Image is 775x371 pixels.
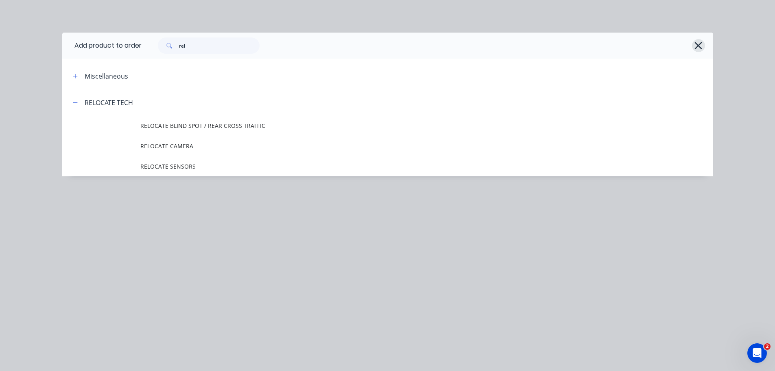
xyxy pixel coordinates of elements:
div: RELOCATE TECH [85,98,133,108]
span: 2 [764,343,771,350]
span: RELOCATE CAMERA [140,142,598,150]
span: RELOCATE BLIND SPOT / REAR CROSS TRAFFIC [140,121,598,130]
div: Miscellaneous [85,71,128,81]
input: Search... [179,37,260,54]
span: RELOCATE SENSORS [140,162,598,171]
iframe: Intercom live chat [747,343,767,363]
div: Add product to order [62,33,142,59]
